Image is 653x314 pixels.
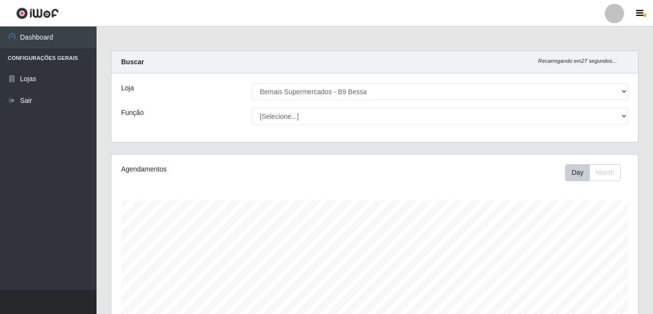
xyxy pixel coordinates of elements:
[589,164,621,181] button: Month
[121,108,144,118] label: Função
[121,164,324,174] div: Agendamentos
[16,7,59,19] img: CoreUI Logo
[538,58,617,64] i: Recarregando em 27 segundos...
[565,164,628,181] div: Toolbar with button groups
[565,164,590,181] button: Day
[121,83,134,93] label: Loja
[565,164,621,181] div: First group
[121,58,144,66] strong: Buscar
